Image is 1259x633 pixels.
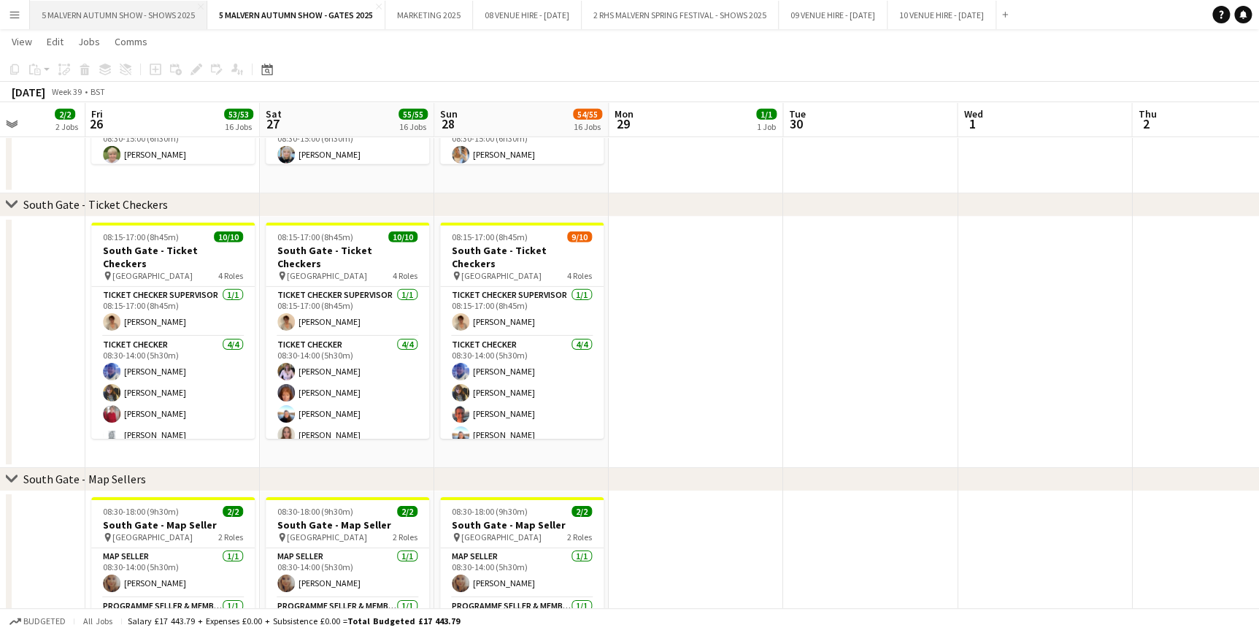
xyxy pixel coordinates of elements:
app-card-role: Ticket Seller1/108:30-15:00 (6h30m)[PERSON_NAME] [91,120,255,169]
span: 54/55 [573,109,602,120]
span: Fri [91,107,103,120]
span: 10/10 [388,231,417,242]
div: Salary £17 443.79 + Expenses £0.00 + Subsistence £0.00 = [128,615,460,626]
app-card-role: Ticket Seller1/108:30-15:00 (6h30m)[PERSON_NAME] [440,120,604,169]
app-card-role: Ticket Seller1/108:30-15:00 (6h30m)[PERSON_NAME] [266,120,429,169]
app-job-card: 08:15-17:00 (8h45m)10/10South Gate - Ticket Checkers [GEOGRAPHIC_DATA]4 RolesTicket Checker Super... [91,223,255,439]
button: 5 MALVERN AUTUMN SHOW - SHOWS 2025 [30,1,207,29]
span: 08:30-18:00 (9h30m) [277,506,353,517]
span: Edit [47,35,63,48]
app-job-card: 08:15-17:00 (8h45m)10/10South Gate - Ticket Checkers [GEOGRAPHIC_DATA]4 RolesTicket Checker Super... [266,223,429,439]
a: Comms [109,32,153,51]
span: 4 Roles [393,270,417,281]
app-card-role: Map Seller1/108:30-14:00 (5h30m)[PERSON_NAME] [440,548,604,598]
span: Sat [266,107,282,120]
span: Sun [440,107,458,120]
div: South Gate - Map Sellers [23,472,146,486]
span: 4 Roles [567,270,592,281]
span: [GEOGRAPHIC_DATA] [461,532,542,542]
span: [GEOGRAPHIC_DATA] [287,270,367,281]
a: Jobs [72,32,106,51]
app-card-role: Map Seller1/108:30-14:00 (5h30m)[PERSON_NAME] [91,548,255,598]
app-card-role: Ticket Checker Supervisor1/108:15-17:00 (8h45m)[PERSON_NAME] [91,287,255,337]
span: 2 [1136,115,1156,132]
span: 28 [438,115,458,132]
button: 09 VENUE HIRE - [DATE] [779,1,888,29]
span: Tue [789,107,806,120]
span: Total Budgeted £17 443.79 [347,615,460,626]
span: Week 39 [48,86,85,97]
span: Mon [615,107,634,120]
span: 29 [612,115,634,132]
button: 10 VENUE HIRE - [DATE] [888,1,996,29]
button: 5 MALVERN AUTUMN SHOW - GATES 2025 [207,1,385,29]
a: Edit [41,32,69,51]
span: 2/2 [223,506,243,517]
button: MARKETING 2025 [385,1,473,29]
app-job-card: 08:15-17:00 (8h45m)9/10South Gate - Ticket Checkers [GEOGRAPHIC_DATA]4 RolesTicket Checker Superv... [440,223,604,439]
h3: South Gate - Map Seller [440,518,604,532]
span: Jobs [78,35,100,48]
span: [GEOGRAPHIC_DATA] [112,270,193,281]
a: View [6,32,38,51]
div: [DATE] [12,85,45,99]
span: 08:30-18:00 (9h30m) [452,506,528,517]
div: 16 Jobs [225,121,253,132]
app-card-role: Map Seller1/108:30-14:00 (5h30m)[PERSON_NAME] [266,548,429,598]
div: 16 Jobs [574,121,601,132]
span: Thu [1138,107,1156,120]
div: 1 Job [757,121,776,132]
span: 2 Roles [567,532,592,542]
span: View [12,35,32,48]
span: Budgeted [23,616,66,626]
button: 2 RHS MALVERN SPRING FESTIVAL - SHOWS 2025 [582,1,779,29]
span: 9/10 [567,231,592,242]
app-card-role: Ticket Checker4/408:30-14:00 (5h30m)[PERSON_NAME][PERSON_NAME][PERSON_NAME][PERSON_NAME] [91,337,255,450]
div: 16 Jobs [399,121,427,132]
button: 08 VENUE HIRE - [DATE] [473,1,582,29]
span: 08:15-17:00 (8h45m) [277,231,353,242]
h3: South Gate - Ticket Checkers [91,244,255,270]
app-card-role: Ticket Checker4/408:30-14:00 (5h30m)[PERSON_NAME][PERSON_NAME][PERSON_NAME][PERSON_NAME] [440,337,604,450]
app-card-role: Ticket Checker Supervisor1/108:15-17:00 (8h45m)[PERSON_NAME] [440,287,604,337]
div: South Gate - Ticket Checkers [23,197,168,212]
span: 2/2 [571,506,592,517]
span: 30 [787,115,806,132]
span: [GEOGRAPHIC_DATA] [112,532,193,542]
span: 10/10 [214,231,243,242]
div: 2 Jobs [55,121,78,132]
span: 2/2 [55,109,75,120]
span: 53/53 [224,109,253,120]
span: 26 [89,115,103,132]
span: Wed [963,107,982,120]
span: 08:15-17:00 (8h45m) [103,231,179,242]
span: 2/2 [397,506,417,517]
span: 27 [263,115,282,132]
h3: South Gate - Ticket Checkers [266,244,429,270]
span: [GEOGRAPHIC_DATA] [461,270,542,281]
span: 55/55 [399,109,428,120]
span: 1 [961,115,982,132]
div: BST [91,86,105,97]
span: [GEOGRAPHIC_DATA] [287,532,367,542]
h3: South Gate - Map Seller [266,518,429,532]
span: Comms [115,35,147,48]
span: 08:30-18:00 (9h30m) [103,506,179,517]
app-card-role: Ticket Checker Supervisor1/108:15-17:00 (8h45m)[PERSON_NAME] [266,287,429,337]
button: Budgeted [7,613,68,629]
h3: South Gate - Ticket Checkers [440,244,604,270]
app-card-role: Ticket Checker4/408:30-14:00 (5h30m)[PERSON_NAME][PERSON_NAME][PERSON_NAME][PERSON_NAME] [266,337,429,450]
span: 2 Roles [393,532,417,542]
span: All jobs [80,615,115,626]
span: 1/1 [756,109,777,120]
span: 2 Roles [218,532,243,542]
span: 08:15-17:00 (8h45m) [452,231,528,242]
span: 4 Roles [218,270,243,281]
h3: South Gate - Map Seller [91,518,255,532]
